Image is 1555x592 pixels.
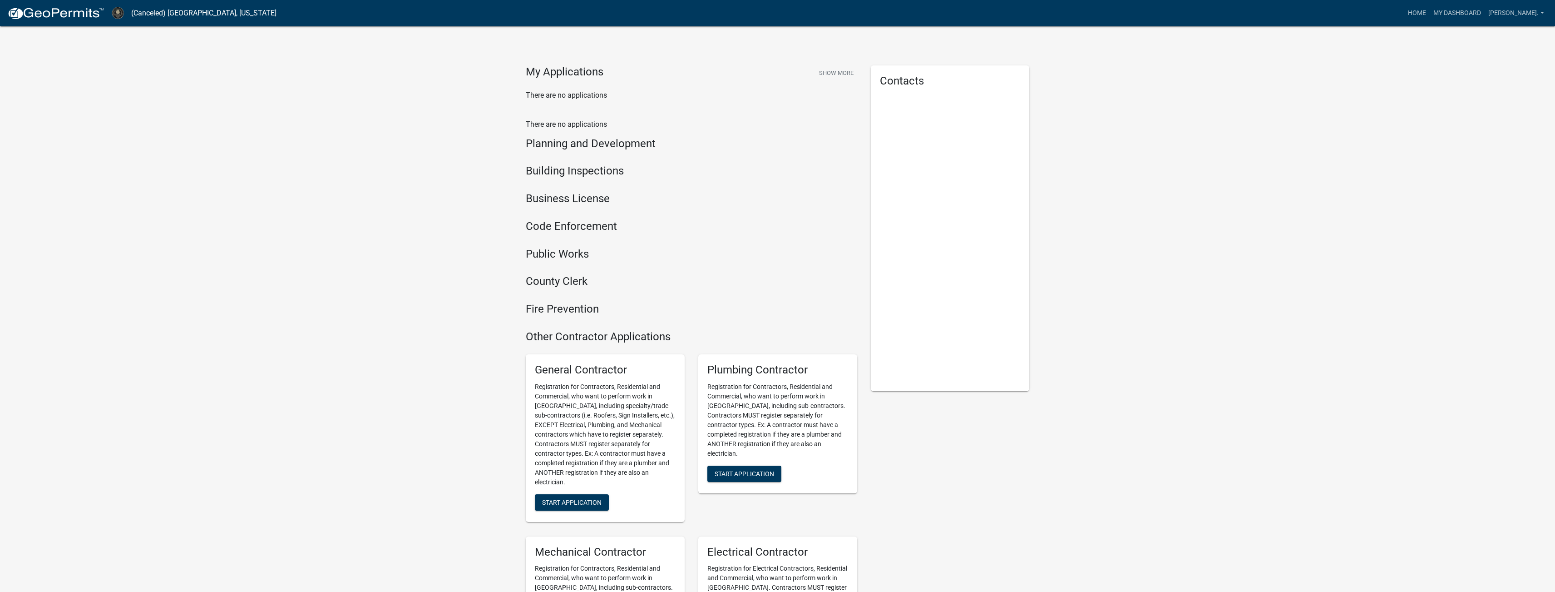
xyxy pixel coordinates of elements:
[815,65,857,80] button: Show More
[880,75,1021,88] h5: Contacts
[526,65,603,79] h4: My Applications
[1404,5,1430,22] a: Home
[526,303,857,316] h4: Fire Prevention
[715,470,774,477] span: Start Application
[526,220,857,233] h4: Code Enforcement
[707,363,848,377] h5: Plumbing Contractor
[707,382,848,458] p: Registration for Contractors, Residential and Commercial, who want to perform work in [GEOGRAPHIC...
[535,494,609,511] button: Start Application
[535,363,676,377] h5: General Contractor
[131,5,276,21] a: (Canceled) [GEOGRAPHIC_DATA], [US_STATE]
[707,546,848,559] h5: Electrical Contractor
[1430,5,1485,22] a: My Dashboard
[542,498,602,506] span: Start Application
[707,466,781,482] button: Start Application
[526,164,857,178] h4: Building Inspections
[1485,5,1548,22] a: [PERSON_NAME].
[535,382,676,487] p: Registration for Contractors, Residential and Commercial, who want to perform work in [GEOGRAPHIC...
[526,90,857,101] p: There are no applications
[526,248,857,261] h4: Public Works
[535,546,676,559] h5: Mechanical Contractor
[526,137,857,150] h4: Planning and Development
[526,192,857,205] h4: Business License
[526,330,857,343] h4: Other Contractor Applications
[526,119,857,130] p: There are no applications
[112,7,124,19] img: (Canceled) Gordon County, Georgia
[526,275,857,288] h4: County Clerk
